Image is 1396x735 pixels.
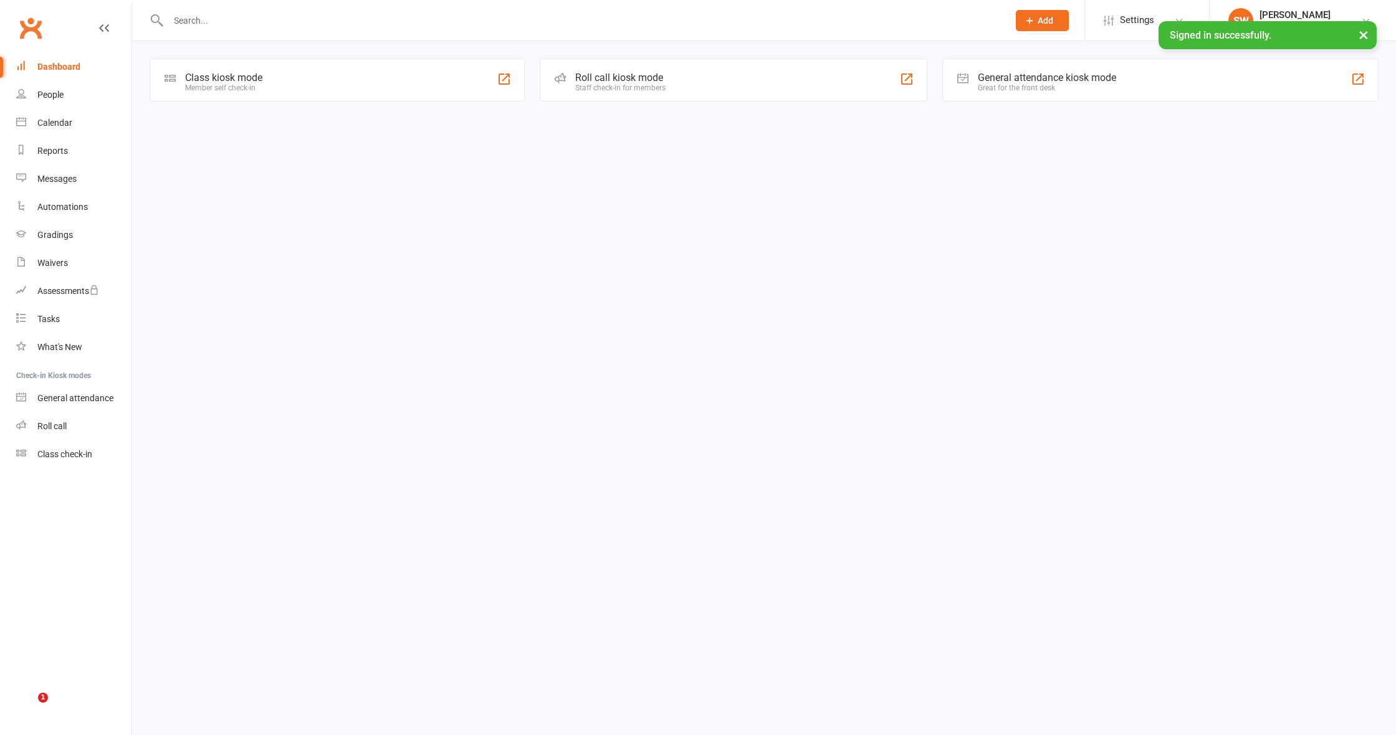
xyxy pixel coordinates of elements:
iframe: Intercom live chat [12,693,42,723]
div: Automations [37,202,88,212]
a: Automations [16,193,131,221]
div: Roll call kiosk mode [575,72,666,83]
a: Calendar [16,109,131,137]
div: [PERSON_NAME] [1260,9,1343,21]
span: Settings [1120,6,1154,34]
button: Add [1016,10,1069,31]
button: × [1352,21,1375,48]
div: Staff check-in for members [575,83,666,92]
div: Gradings [37,230,73,240]
div: SW [1228,8,1253,33]
div: General attendance [37,393,113,403]
a: Messages [16,165,131,193]
div: Calendar [37,118,72,128]
a: Waivers [16,249,131,277]
input: Search... [165,12,1000,29]
div: People [37,90,64,100]
div: Reports [37,146,68,156]
div: Waivers [37,258,68,268]
a: Clubworx [15,12,46,44]
span: Signed in successfully. [1170,29,1271,41]
div: Dashboard [37,62,80,72]
div: Great for the front desk [978,83,1116,92]
div: Member self check-in [185,83,262,92]
a: People [16,81,131,109]
a: Assessments [16,277,131,305]
div: Assessments [37,286,99,296]
span: 1 [38,693,48,703]
div: Roll call [37,421,67,431]
a: Tasks [16,305,131,333]
div: General attendance kiosk mode [978,72,1116,83]
div: Class kiosk mode [185,72,262,83]
a: Class kiosk mode [16,440,131,468]
a: Gradings [16,221,131,249]
a: General attendance kiosk mode [16,384,131,412]
div: Class check-in [37,449,92,459]
a: Reports [16,137,131,165]
div: Tasks [37,314,60,324]
a: Dashboard [16,53,131,81]
a: What's New [16,333,131,361]
div: What's New [37,342,82,352]
a: Roll call [16,412,131,440]
div: Hurstville Martial Arts [1260,21,1343,32]
div: Messages [37,174,77,184]
span: Add [1038,16,1053,26]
